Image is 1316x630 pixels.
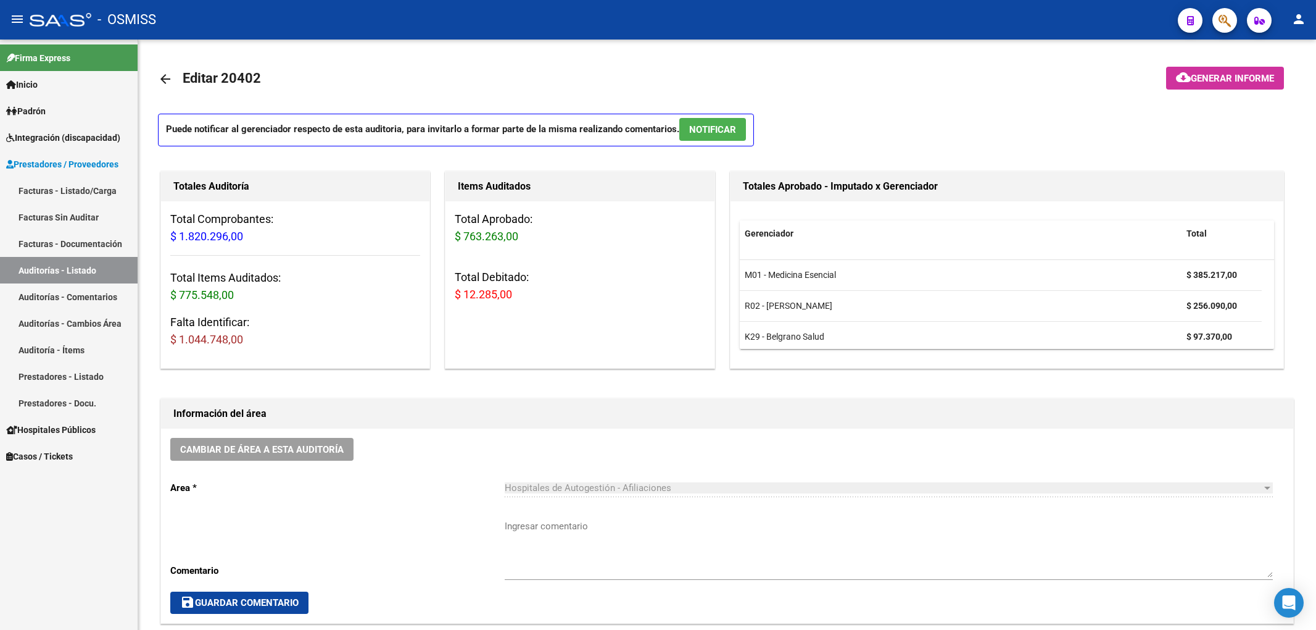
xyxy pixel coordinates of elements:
[455,288,512,301] span: $ 12.285,00
[505,482,671,493] span: Hospitales de Autogestión - Afiliaciones
[173,177,417,196] h1: Totales Auditoría
[170,592,308,614] button: Guardar Comentario
[745,301,832,311] span: R02 - [PERSON_NAME]
[458,177,701,196] h1: Items Auditados
[745,229,793,238] span: Gerenciador
[170,211,420,245] h3: Total Comprobantes:
[745,270,836,280] span: M01 - Medicina Esencial
[6,104,46,118] span: Padrón
[6,157,118,171] span: Prestadores / Proveedores
[6,450,73,463] span: Casos / Tickets
[180,595,195,610] mat-icon: save
[1186,229,1207,238] span: Total
[180,444,344,455] span: Cambiar de área a esta auditoría
[158,72,173,86] mat-icon: arrow_back
[158,114,754,146] p: Puede notificar al gerenciador respecto de esta auditoria, para invitarlo a formar parte de la mi...
[170,288,234,301] span: $ 775.548,00
[170,564,505,577] p: Comentario
[170,438,354,461] button: Cambiar de área a esta auditoría
[1166,67,1284,90] button: Generar informe
[1291,12,1306,27] mat-icon: person
[689,124,736,135] span: NOTIFICAR
[6,131,120,145] span: Integración (discapacidad)
[10,12,25,27] mat-icon: menu
[455,269,705,303] h3: Total Debitado:
[6,78,38,91] span: Inicio
[97,6,156,33] span: - OSMISS
[6,423,96,437] span: Hospitales Públicos
[679,118,746,141] button: NOTIFICAR
[170,230,243,243] span: $ 1.820.296,00
[1186,332,1232,342] strong: $ 97.370,00
[743,177,1272,196] h1: Totales Aprobado - Imputado x Gerenciador
[1176,70,1191,85] mat-icon: cloud_download
[1182,220,1262,247] datatable-header-cell: Total
[170,333,243,346] span: $ 1.044.748,00
[170,269,420,304] h3: Total Items Auditados:
[173,404,1281,424] h1: Información del área
[170,481,505,495] p: Area *
[170,314,420,348] h3: Falta Identificar:
[1186,301,1237,311] strong: $ 256.090,00
[183,70,261,86] span: Editar 20402
[1274,588,1304,618] div: Open Intercom Messenger
[740,220,1182,247] datatable-header-cell: Gerenciador
[6,51,70,65] span: Firma Express
[455,211,705,245] h3: Total Aprobado:
[745,332,824,342] span: K29 - Belgrano Salud
[1191,73,1274,84] span: Generar informe
[180,597,299,608] span: Guardar Comentario
[455,230,518,243] span: $ 763.263,00
[1186,270,1237,280] strong: $ 385.217,00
